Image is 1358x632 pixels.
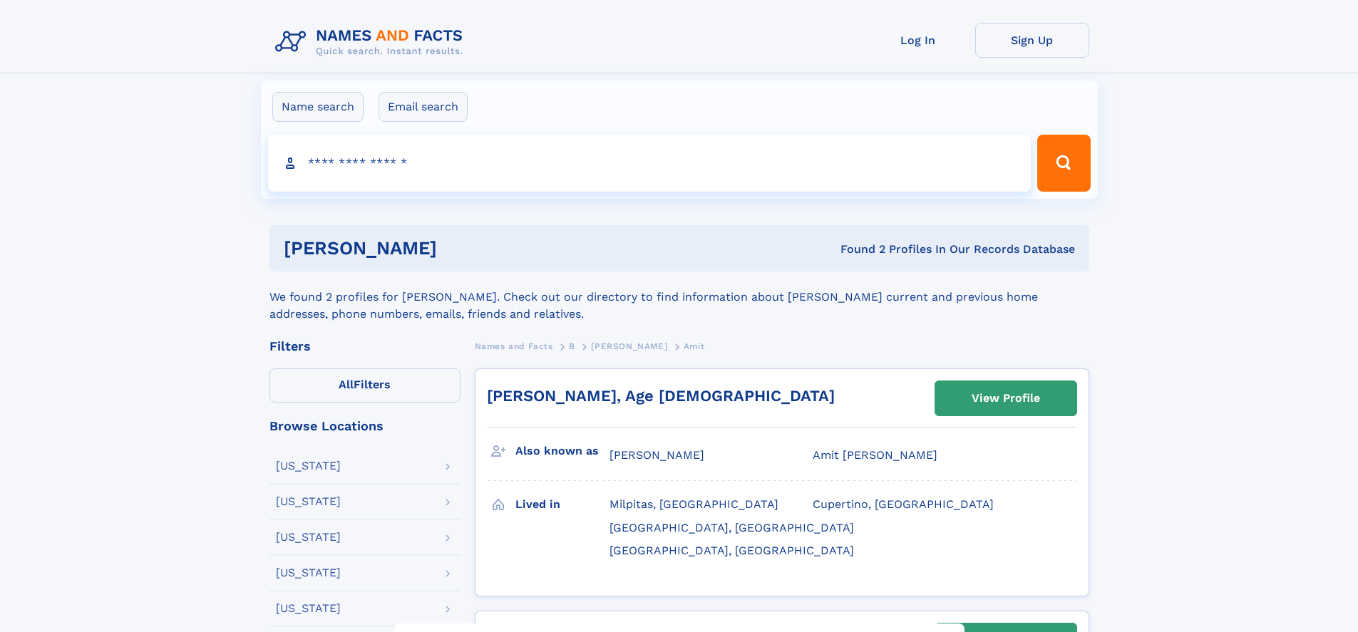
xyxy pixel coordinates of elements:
div: Filters [269,340,461,353]
span: [GEOGRAPHIC_DATA], [GEOGRAPHIC_DATA] [609,521,854,534]
span: B [569,341,575,351]
div: Found 2 Profiles In Our Records Database [639,242,1075,257]
div: Browse Locations [269,420,461,432]
h3: Lived in [515,492,609,517]
h3: Also known as [515,439,609,463]
button: Search Button [1037,135,1090,192]
a: [PERSON_NAME] [591,337,667,355]
label: Name search [272,92,364,122]
a: B [569,337,575,355]
span: [GEOGRAPHIC_DATA], [GEOGRAPHIC_DATA] [609,544,854,557]
img: Logo Names and Facts [269,23,475,61]
span: All [339,378,354,391]
div: [US_STATE] [276,532,341,543]
div: [US_STATE] [276,460,341,472]
label: Filters [269,368,461,403]
span: [PERSON_NAME] [591,341,667,351]
a: [PERSON_NAME], Age [DEMOGRAPHIC_DATA] [487,387,835,405]
a: Names and Facts [475,337,553,355]
div: We found 2 profiles for [PERSON_NAME]. Check out our directory to find information about [PERSON_... [269,271,1089,323]
h1: [PERSON_NAME] [284,239,639,257]
div: [US_STATE] [276,496,341,507]
span: Amit [PERSON_NAME] [813,448,937,462]
span: Amit [684,341,704,351]
span: Cupertino, [GEOGRAPHIC_DATA] [813,497,994,511]
div: [US_STATE] [276,603,341,614]
span: [PERSON_NAME] [609,448,704,462]
a: Sign Up [975,23,1089,58]
div: View Profile [972,382,1040,415]
a: View Profile [935,381,1076,415]
label: Email search [379,92,468,122]
input: search input [268,135,1032,192]
a: Log In [861,23,975,58]
div: [US_STATE] [276,567,341,579]
span: Milpitas, [GEOGRAPHIC_DATA] [609,497,778,511]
